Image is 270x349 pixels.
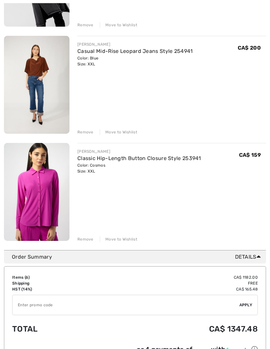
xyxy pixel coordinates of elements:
[77,149,201,155] div: [PERSON_NAME]
[12,253,263,261] div: Order Summary
[4,36,69,134] img: Casual Mid-Rise Leopard Jeans Style 254941
[96,287,258,292] td: CA$ 165.48
[235,253,263,261] span: Details
[96,281,258,287] td: Free
[96,275,258,281] td: CA$ 1182.00
[77,56,193,67] div: Color: Blue Size: XXL
[12,318,96,340] td: Total
[12,275,96,281] td: Items ( )
[100,237,137,243] div: Move to Wishlist
[77,155,201,162] a: Classic Hip-Length Button Closure Style 253941
[100,129,137,135] div: Move to Wishlist
[96,318,258,340] td: CA$ 1347.48
[100,22,137,28] div: Move to Wishlist
[77,163,201,174] div: Color: Cosmos Size: XXL
[77,42,193,48] div: [PERSON_NAME]
[26,275,28,280] span: 6
[239,152,261,158] span: CA$ 159
[13,295,239,315] input: Promo code
[12,287,96,292] td: HST (14%)
[77,237,94,243] div: Remove
[239,302,253,308] span: Apply
[77,48,193,55] a: Casual Mid-Rise Leopard Jeans Style 254941
[77,22,94,28] div: Remove
[4,143,69,241] img: Classic Hip-Length Button Closure Style 253941
[77,129,94,135] div: Remove
[12,281,96,287] td: Shipping
[238,45,261,51] span: CA$ 200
